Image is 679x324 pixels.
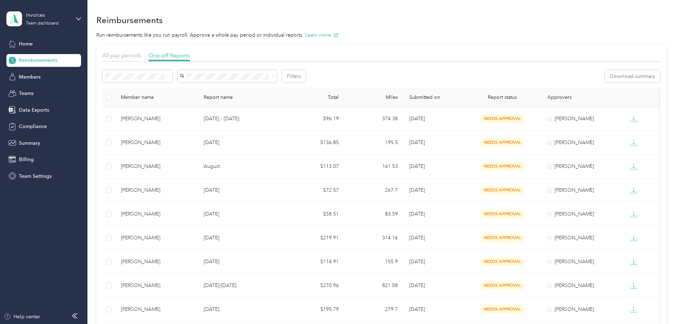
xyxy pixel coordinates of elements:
[547,306,615,313] div: [PERSON_NAME]
[344,250,404,274] td: 155.9
[547,163,615,170] div: [PERSON_NAME]
[409,139,425,145] span: [DATE]
[409,187,425,193] span: [DATE]
[19,73,41,81] span: Members
[480,257,525,266] span: needs approval
[204,163,279,170] p: August
[285,250,344,274] td: $114.91
[285,298,344,322] td: $195.79
[19,139,40,147] span: Summary
[26,21,59,26] div: Team dashboard
[547,282,615,290] div: [PERSON_NAME]
[204,282,279,290] p: [DATE]-[DATE]
[96,31,667,39] p: Run reimbursements like you run payroll. Approve a whole pay period or individual reports.
[96,16,163,24] h1: Reimbursements
[344,107,404,131] td: 374.38
[305,31,338,39] button: Learn more
[480,234,525,242] span: needs approval
[121,186,192,194] div: [PERSON_NAME]
[480,210,525,218] span: needs approval
[291,94,339,100] div: Total
[285,107,344,131] td: $96.19
[480,186,525,194] span: needs approval
[121,210,192,218] div: [PERSON_NAME]
[121,306,192,313] div: [PERSON_NAME]
[4,313,40,320] button: Help center
[204,306,279,313] p: [DATE]
[409,306,425,312] span: [DATE]
[409,282,425,288] span: [DATE]
[344,274,404,298] td: 821.08
[547,139,615,147] div: [PERSON_NAME]
[19,123,47,130] span: Compliance
[19,106,49,114] span: Data Exports
[121,282,192,290] div: [PERSON_NAME]
[344,131,404,155] td: 195.5
[480,162,525,170] span: needs approval
[204,210,279,218] p: [DATE]
[605,70,660,83] button: Download summary
[121,139,192,147] div: [PERSON_NAME]
[204,258,279,266] p: [DATE]
[121,94,192,100] div: Member name
[344,179,404,202] td: 267.7
[344,202,404,226] td: 83.59
[19,40,33,48] span: Home
[285,202,344,226] td: $58.51
[282,70,306,83] button: Filters
[204,139,279,147] p: [DATE]
[285,131,344,155] td: $136.85
[639,284,679,324] iframe: Everlance-gr Chat Button Frame
[121,115,192,123] div: [PERSON_NAME]
[198,87,285,107] th: Report name
[285,274,344,298] td: $270.96
[204,234,279,242] p: [DATE]
[344,226,404,250] td: 314.16
[344,298,404,322] td: 279.7
[26,11,70,19] div: Invoices
[480,281,525,290] span: needs approval
[149,52,190,59] span: One-off Reports
[285,226,344,250] td: $219.91
[19,156,34,163] span: Billing
[285,179,344,202] td: $72.57
[19,172,52,180] span: Team Settings
[547,234,615,242] div: [PERSON_NAME]
[542,87,621,107] th: Approvers
[480,138,525,147] span: needs approval
[480,115,525,123] span: needs approval
[409,211,425,217] span: [DATE]
[115,87,198,107] th: Member name
[121,234,192,242] div: [PERSON_NAME]
[204,186,279,194] p: [DATE]
[409,116,425,122] span: [DATE]
[403,87,463,107] th: Submitted on
[547,115,615,123] div: [PERSON_NAME]
[121,258,192,266] div: [PERSON_NAME]
[469,94,536,100] span: Report status
[285,155,344,179] td: $113.07
[344,155,404,179] td: 161.53
[102,52,141,59] span: All pay periods
[350,94,398,100] div: Miles
[409,235,425,241] span: [DATE]
[121,163,192,170] div: [PERSON_NAME]
[547,210,615,218] div: [PERSON_NAME]
[204,115,279,123] p: [DATE] - [DATE]
[409,163,425,169] span: [DATE]
[409,259,425,265] span: [DATE]
[480,305,525,313] span: needs approval
[19,90,33,97] span: Teams
[547,186,615,194] div: [PERSON_NAME]
[547,258,615,266] div: [PERSON_NAME]
[19,57,57,64] span: Reimbursements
